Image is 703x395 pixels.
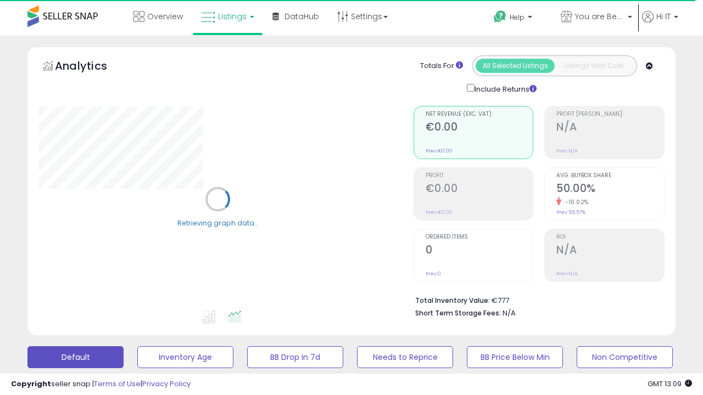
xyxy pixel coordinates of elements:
small: -10.02% [561,198,589,206]
small: Prev: €0.00 [426,148,453,154]
h2: €0.00 [426,182,533,197]
button: Listings With Cost [554,59,633,73]
div: Totals For [420,61,463,71]
button: Non Competitive [577,346,673,368]
span: Listings [218,11,247,22]
h2: N/A [556,244,664,258]
span: Ordered Items [426,234,533,240]
button: BB Price Below Min [467,346,563,368]
span: You are Beautiful (IT) [575,11,624,22]
span: ROI [556,234,664,240]
h2: 50.00% [556,182,664,197]
h2: N/A [556,121,664,136]
span: Net Revenue (Exc. VAT) [426,111,533,117]
span: Profit [426,173,533,179]
a: Hi IT [642,11,678,36]
span: Avg. Buybox Share [556,173,664,179]
div: Retrieving graph data.. [177,218,258,228]
small: Prev: €0.00 [426,209,453,216]
small: Prev: 0 [426,270,441,277]
h2: 0 [426,244,533,258]
small: Prev: N/A [556,148,578,154]
a: Help [485,2,551,36]
b: Total Inventory Value: [415,296,490,305]
a: Privacy Policy [142,379,191,389]
button: Inventory Age [137,346,233,368]
small: Prev: 55.57% [556,209,585,216]
button: All Selected Listings [476,59,555,73]
button: Default [27,346,124,368]
span: Hi IT [656,11,671,22]
button: BB Drop in 7d [247,346,343,368]
strong: Copyright [11,379,51,389]
li: €777 [415,293,657,306]
span: N/A [503,308,516,318]
i: Get Help [493,10,507,24]
div: Include Returns [459,82,549,95]
div: seller snap | | [11,379,191,390]
small: Prev: N/A [556,270,578,277]
b: Short Term Storage Fees: [415,308,501,318]
span: Help [510,13,525,22]
span: 2025-10-6 13:09 GMT [648,379,692,389]
a: Terms of Use [94,379,141,389]
h2: €0.00 [426,121,533,136]
span: DataHub [284,11,319,22]
button: Needs to Reprice [357,346,453,368]
span: Profit [PERSON_NAME] [556,111,664,117]
span: Overview [147,11,183,22]
h5: Analytics [55,58,129,76]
